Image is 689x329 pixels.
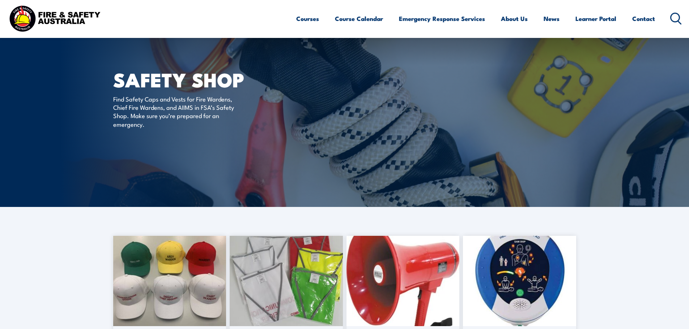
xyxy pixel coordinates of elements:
a: Contact [632,9,655,28]
a: Learner Portal [575,9,616,28]
img: caps-scaled-1.jpg [113,236,226,326]
a: News [544,9,560,28]
a: About Us [501,9,528,28]
img: 20230220_093531-scaled-1.jpg [230,236,343,326]
h1: SAFETY SHOP [113,71,292,88]
img: megaphone-1.jpg [346,236,460,326]
p: Find Safety Caps and Vests for Fire Wardens, Chief Fire Wardens, and AIIMS in FSA’s Safety Shop. ... [113,95,245,129]
a: Emergency Response Services [399,9,485,28]
img: 500.jpg [463,236,576,326]
a: Course Calendar [335,9,383,28]
a: Courses [296,9,319,28]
